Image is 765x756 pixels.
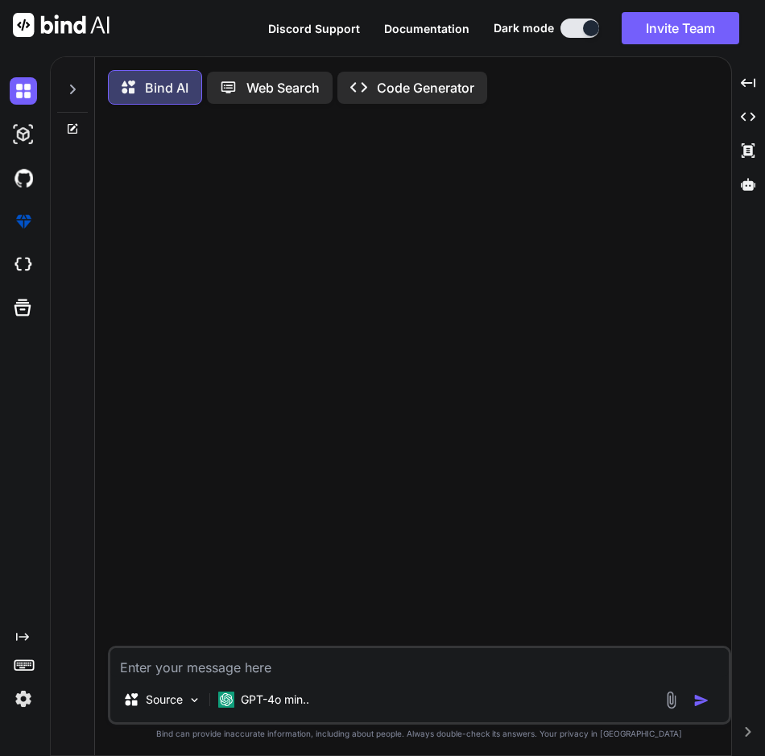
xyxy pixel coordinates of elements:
p: Source [146,692,183,708]
p: Code Generator [377,78,474,97]
button: Documentation [384,20,469,37]
img: cloudideIcon [10,251,37,279]
img: attachment [662,691,680,709]
img: darkChat [10,77,37,105]
img: icon [693,692,709,708]
span: Discord Support [268,22,360,35]
p: Bind can provide inaccurate information, including about people. Always double-check its answers.... [108,728,731,740]
p: Bind AI [145,78,188,97]
img: githubDark [10,164,37,192]
img: Bind AI [13,13,110,37]
img: darkAi-studio [10,121,37,148]
img: GPT-4o mini [218,692,234,708]
img: settings [10,685,37,713]
span: Dark mode [494,20,554,36]
p: GPT-4o min.. [241,692,309,708]
span: Documentation [384,22,469,35]
img: premium [10,208,37,235]
button: Invite Team [622,12,739,44]
button: Discord Support [268,20,360,37]
img: Pick Models [188,693,201,707]
p: Web Search [246,78,320,97]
